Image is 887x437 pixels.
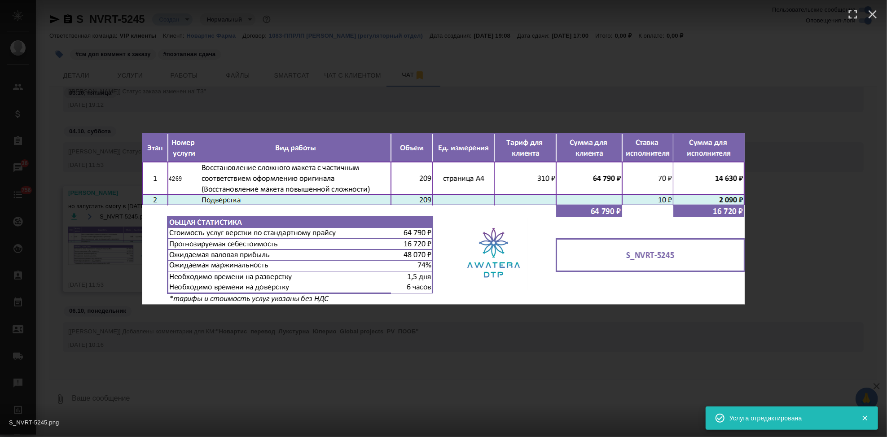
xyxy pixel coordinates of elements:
[729,414,848,423] div: Услуга отредактирована
[863,4,883,24] button: Close (esc)
[843,4,863,24] button: Enter fullscreen (f)
[856,414,874,422] button: Закрыть
[142,133,745,305] img: S_NVRT-5245.png
[9,419,59,426] span: S_NVRT-5245.png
